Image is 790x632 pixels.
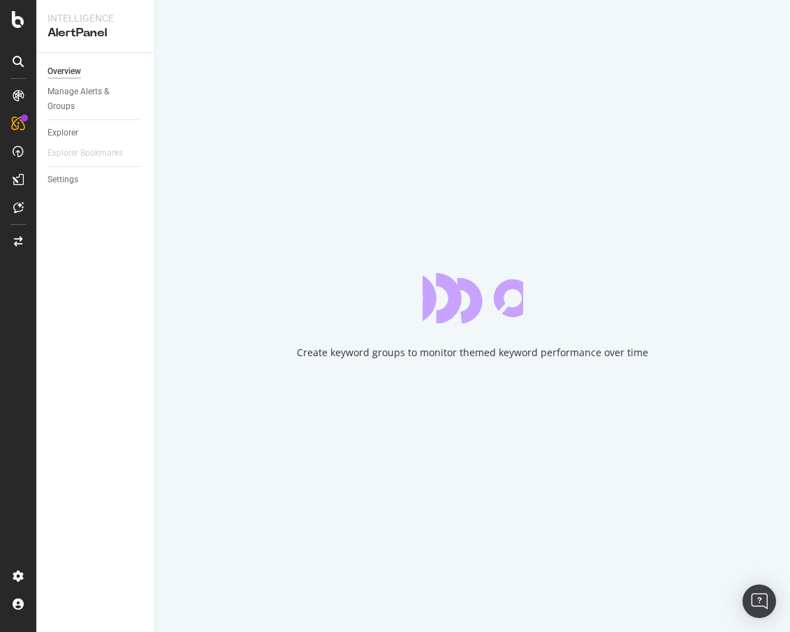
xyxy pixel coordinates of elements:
div: Settings [47,172,78,187]
div: Explorer Bookmarks [47,146,123,161]
div: Overview [47,64,81,79]
div: Manage Alerts & Groups [47,84,131,114]
a: Explorer [47,126,145,140]
div: Create keyword groups to monitor themed keyword performance over time [297,346,648,360]
div: Open Intercom Messenger [743,585,776,618]
div: Explorer [47,126,78,140]
a: Overview [47,64,145,79]
a: Settings [47,172,145,187]
a: Manage Alerts & Groups [47,84,145,114]
a: Explorer Bookmarks [47,146,137,161]
div: Intelligence [47,11,143,25]
div: AlertPanel [47,25,143,41]
div: animation [423,273,523,323]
